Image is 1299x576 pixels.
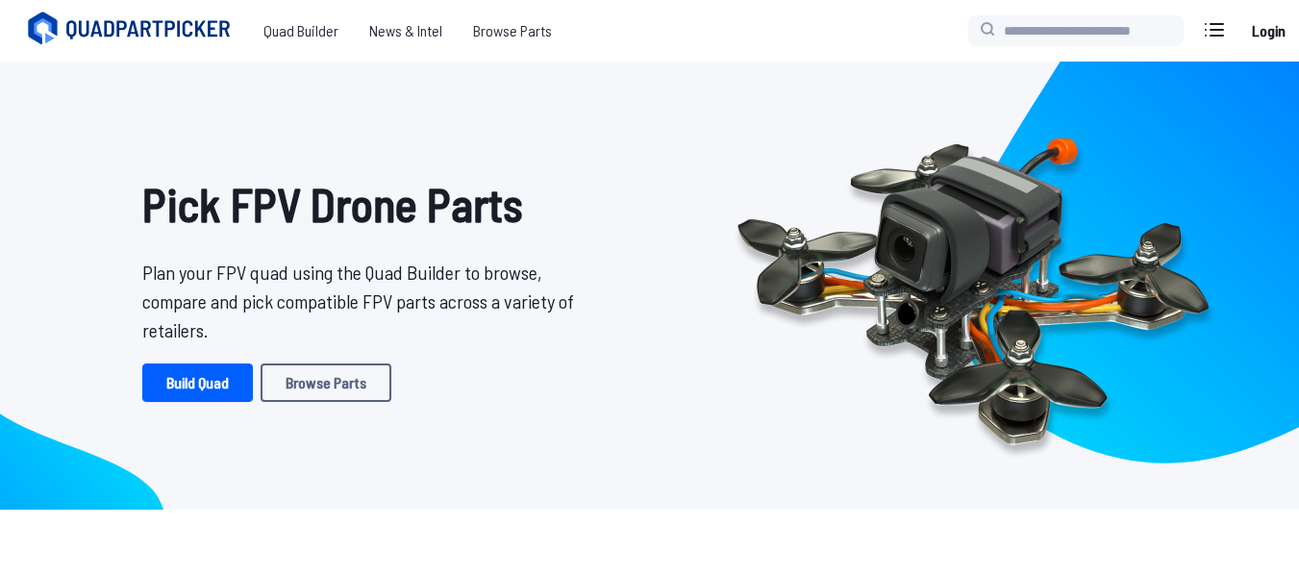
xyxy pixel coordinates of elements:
p: Plan your FPV quad using the Quad Builder to browse, compare and pick compatible FPV parts across... [142,258,588,344]
a: News & Intel [354,12,458,50]
img: Quadcopter [696,93,1250,478]
h1: Pick FPV Drone Parts [142,169,588,238]
a: Build Quad [142,363,253,402]
a: Login [1245,12,1291,50]
a: Browse Parts [261,363,391,402]
a: Quad Builder [248,12,354,50]
a: Browse Parts [458,12,567,50]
